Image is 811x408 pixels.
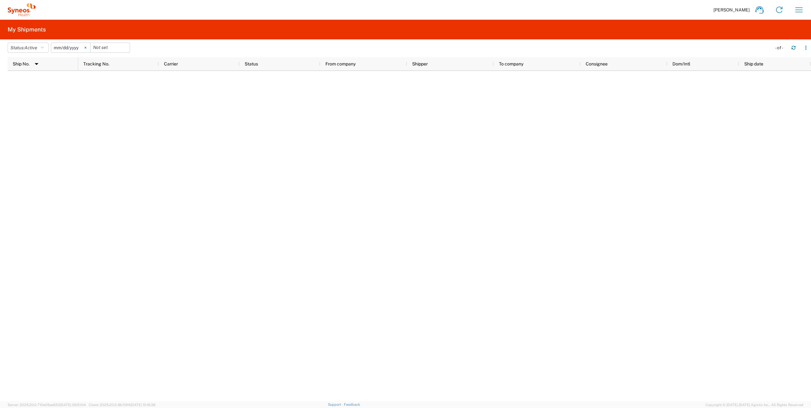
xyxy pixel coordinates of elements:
[344,403,360,406] a: Feedback
[705,402,803,408] span: Copyright © [DATE]-[DATE] Agistix Inc., All Rights Reserved
[586,61,608,66] span: Consignee
[499,61,523,66] span: To company
[744,61,763,66] span: Ship date
[412,61,428,66] span: Shipper
[245,61,258,66] span: Status
[672,61,690,66] span: Dom/Intl
[91,43,130,52] input: Not set
[51,43,90,52] input: Not set
[328,403,344,406] a: Support
[31,59,42,69] img: arrow-dropdown.svg
[164,61,178,66] span: Carrier
[325,61,356,66] span: From company
[713,7,750,13] span: [PERSON_NAME]
[24,45,37,50] span: Active
[89,403,155,407] span: Client: 2025.20.0-8b113f4
[8,26,46,33] h2: My Shipments
[8,43,49,53] button: Status:Active
[83,61,109,66] span: Tracking No.
[131,403,155,407] span: [DATE] 10:16:38
[13,61,30,66] span: Ship No.
[60,403,86,407] span: [DATE] 09:51:04
[775,45,786,51] div: - of -
[8,403,86,407] span: Server: 2025.20.0-710e05ee653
